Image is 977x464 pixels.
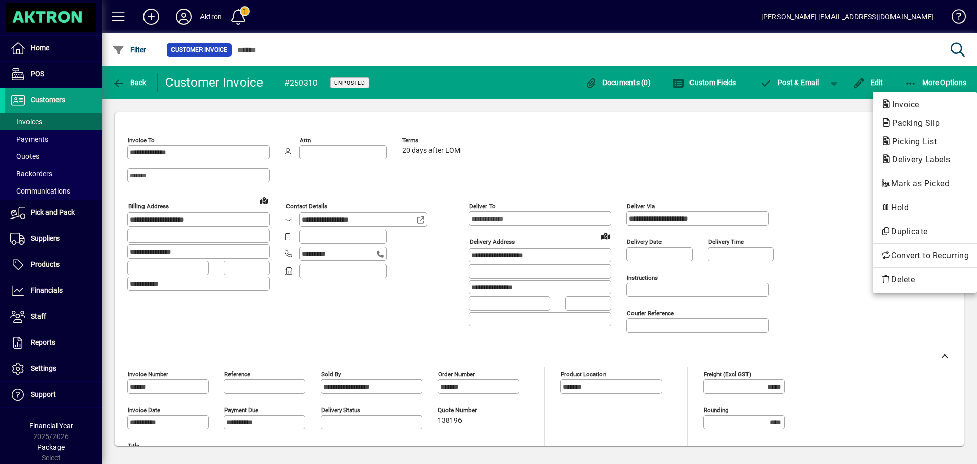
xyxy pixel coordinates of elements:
span: Picking List [881,137,942,146]
span: Duplicate [881,226,969,238]
span: Delivery Labels [881,155,956,165]
span: Convert to Recurring [881,250,969,262]
span: Hold [881,202,969,214]
span: Invoice [881,100,925,110]
span: Mark as Picked [881,178,969,190]
span: Packing Slip [881,118,945,128]
span: Delete [881,274,969,286]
